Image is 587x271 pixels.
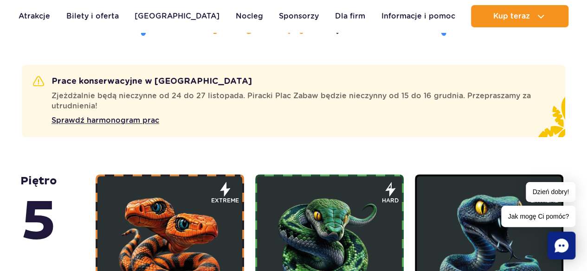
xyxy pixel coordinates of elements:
a: Bilety i oferta [66,5,119,27]
span: Kup teraz [493,12,529,20]
button: Kup teraz [471,5,568,27]
span: Zjeżdżalnie będą nieczynne od 24 do 27 listopada. Piracki Plac Zabaw będzie nieczynny od 15 do 16... [52,91,543,111]
div: Chat [548,232,575,259]
a: Informacje i pomoc [381,5,455,27]
a: Sprawdź harmonogram prac [52,115,554,126]
span: hard [382,196,399,205]
strong: piętro [20,174,57,257]
a: Nocleg [236,5,263,27]
a: Sponsorzy [279,5,319,27]
span: extreme [211,196,239,205]
span: 5 [20,188,57,257]
span: Jak mogę Ci pomóc? [501,206,575,227]
a: Atrakcje [19,5,50,27]
span: Dzień dobry! [526,182,575,202]
a: Dla firm [335,5,365,27]
h2: Prace konserwacyjne w [GEOGRAPHIC_DATA] [33,76,252,87]
a: [GEOGRAPHIC_DATA] [135,5,219,27]
span: Sprawdź harmonogram prac [52,115,159,126]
